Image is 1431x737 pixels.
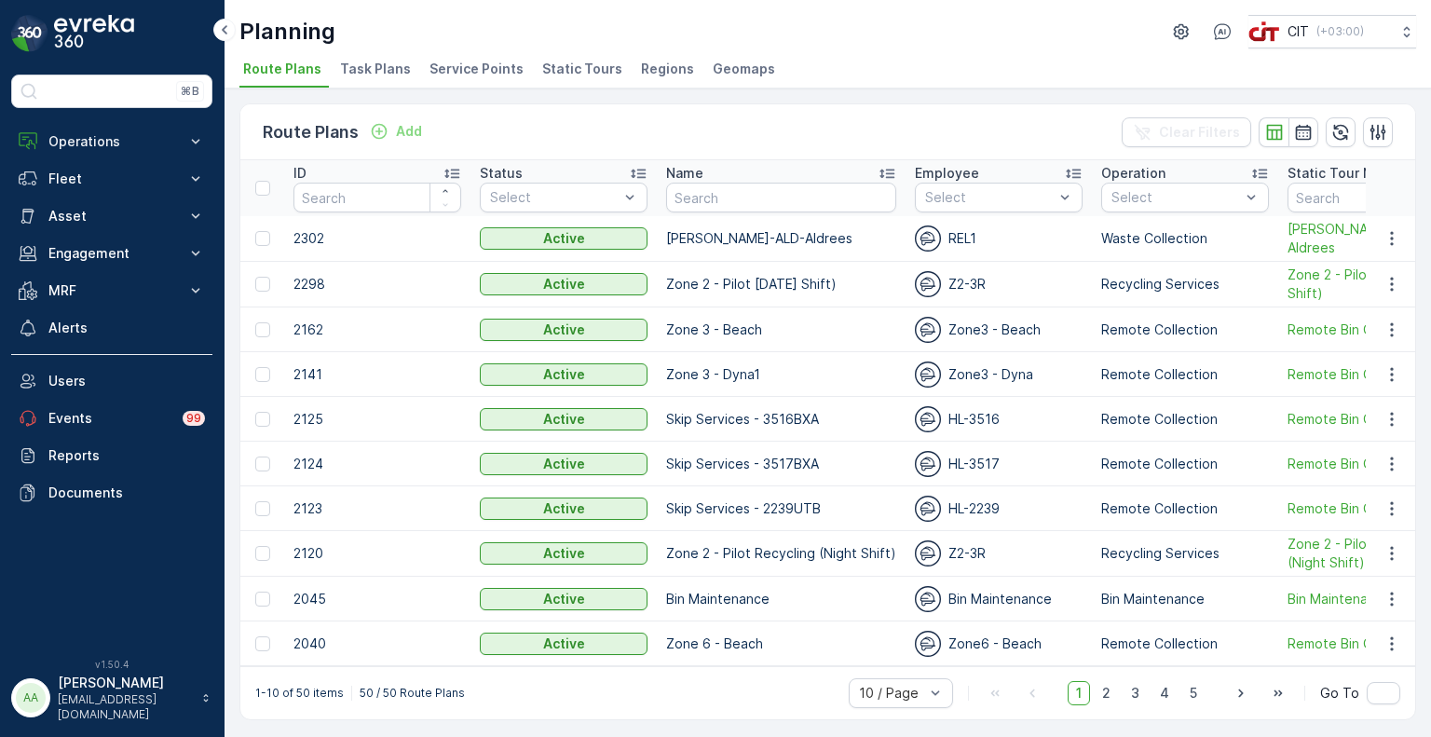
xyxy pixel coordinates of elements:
[666,590,896,608] p: Bin Maintenance
[1288,22,1309,41] p: CIT
[543,544,585,563] p: Active
[543,635,585,653] p: Active
[11,474,212,512] a: Documents
[925,188,1054,207] p: Select
[239,17,335,47] p: Planning
[11,160,212,198] button: Fleet
[543,275,585,293] p: Active
[666,164,703,183] p: Name
[543,590,585,608] p: Active
[915,586,1083,612] div: Bin Maintenance
[543,410,585,429] p: Active
[915,451,941,477] img: svg%3e
[16,683,46,713] div: AA
[915,317,941,343] img: svg%3e
[1101,164,1165,183] p: Operation
[255,277,270,292] div: Toggle Row Selected
[1152,681,1178,705] span: 4
[915,406,941,432] img: svg%3e
[666,275,896,293] p: Zone 2 - Pilot [DATE] Shift)
[48,484,205,502] p: Documents
[480,319,647,341] button: Active
[48,372,205,390] p: Users
[58,674,192,692] p: [PERSON_NAME]
[915,496,1083,522] div: HL-2239
[1288,164,1400,183] p: Static Tour Name
[11,437,212,474] a: Reports
[915,362,1083,388] div: Zone3 - Dyna
[480,164,523,183] p: Status
[11,400,212,437] a: Events99
[915,631,1083,657] div: Zone6 - Beach
[11,235,212,272] button: Engagement
[362,120,429,143] button: Add
[11,198,212,235] button: Asset
[429,60,524,78] span: Service Points
[48,281,175,300] p: MRF
[480,227,647,250] button: Active
[480,363,647,386] button: Active
[396,122,422,141] p: Add
[666,321,896,339] p: Zone 3 - Beach
[1101,365,1269,384] p: Remote Collection
[58,692,192,722] p: [EMAIL_ADDRESS][DOMAIN_NAME]
[915,271,941,297] img: svg%3e
[255,367,270,382] div: Toggle Row Selected
[340,60,411,78] span: Task Plans
[915,540,941,566] img: svg%3e
[1122,117,1251,147] button: Clear Filters
[480,498,647,520] button: Active
[543,365,585,384] p: Active
[293,365,461,384] p: 2141
[1101,455,1269,473] p: Remote Collection
[11,309,212,347] a: Alerts
[293,455,461,473] p: 2124
[48,244,175,263] p: Engagement
[293,183,461,212] input: Search
[255,686,344,701] p: 1-10 of 50 items
[480,453,647,475] button: Active
[666,455,896,473] p: Skip Services - 3517BXA
[480,273,647,295] button: Active
[48,170,175,188] p: Fleet
[1181,681,1206,705] span: 5
[543,499,585,518] p: Active
[915,225,1083,252] div: REL1
[293,635,461,653] p: 2040
[666,635,896,653] p: Zone 6 - Beach
[360,686,465,701] p: 50 / 50 Route Plans
[1248,21,1280,42] img: cit-logo_pOk6rL0.png
[543,455,585,473] p: Active
[293,499,461,518] p: 2123
[1101,275,1269,293] p: Recycling Services
[666,544,896,563] p: Zone 2 - Pilot Recycling (Night Shift)
[666,410,896,429] p: Skip Services - 3516BXA
[255,412,270,427] div: Toggle Row Selected
[480,408,647,430] button: Active
[490,188,619,207] p: Select
[713,60,775,78] span: Geomaps
[915,225,941,252] img: svg%3e
[666,229,896,248] p: [PERSON_NAME]-ALD-Aldrees
[542,60,622,78] span: Static Tours
[1101,635,1269,653] p: Remote Collection
[915,164,979,183] p: Employee
[666,183,896,212] input: Search
[915,362,941,388] img: svg%3e
[915,496,941,522] img: svg%3e
[293,275,461,293] p: 2298
[915,271,1083,297] div: Z2-3R
[11,659,212,670] span: v 1.50.4
[11,15,48,52] img: logo
[11,272,212,309] button: MRF
[1123,681,1148,705] span: 3
[48,132,175,151] p: Operations
[1068,681,1090,705] span: 1
[1111,188,1240,207] p: Select
[543,321,585,339] p: Active
[1094,681,1119,705] span: 2
[11,123,212,160] button: Operations
[48,409,171,428] p: Events
[11,362,212,400] a: Users
[186,411,201,426] p: 99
